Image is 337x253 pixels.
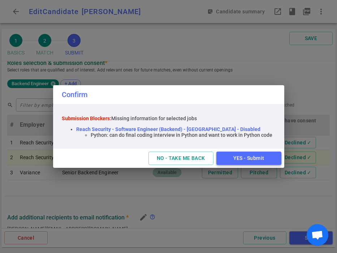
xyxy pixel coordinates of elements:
[216,152,281,165] button: YES - Submit
[53,85,284,104] h2: Confirm
[62,115,111,121] strong: Submission Blockers:
[76,126,260,132] strong: Reach Security - Software Engineer (Backend) - [GEOGRAPHIC_DATA] - Disabled
[307,224,328,246] div: Open chat
[148,152,213,165] button: NO - TAKE ME BACK
[62,115,272,121] div: Missing information for selected jobs
[91,132,272,138] li: Python: can do final coding interview in Python and want to work in Python code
